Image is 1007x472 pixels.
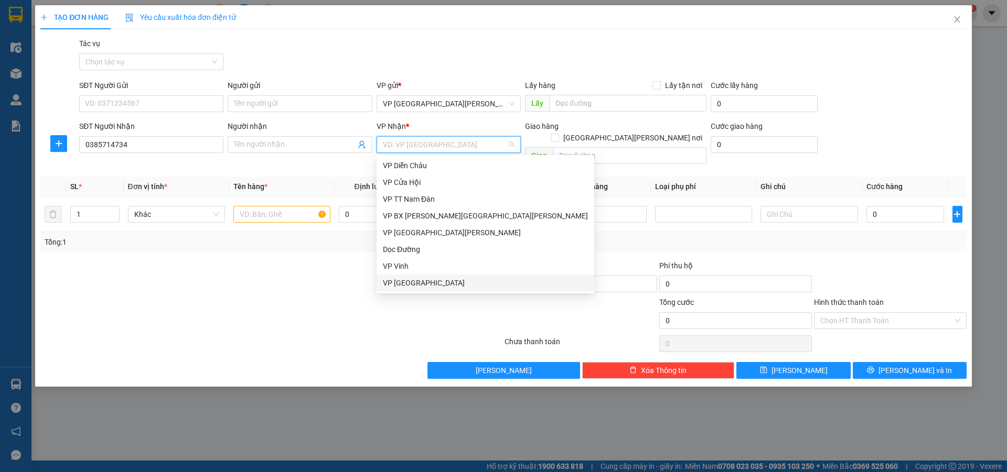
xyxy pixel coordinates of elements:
div: VP [GEOGRAPHIC_DATA] [383,277,588,289]
div: VP Diễn Châu [383,160,588,171]
span: TẠO ĐƠN HÀNG [40,13,109,21]
span: Giao hàng [525,122,559,130]
div: VP Vinh [383,260,588,272]
label: Cước lấy hàng [711,81,758,90]
div: Dọc Đường [377,241,594,258]
span: [PERSON_NAME] và In [879,365,952,376]
span: Lấy [525,95,549,112]
label: Tác vụ [79,39,100,48]
button: save[PERSON_NAME] [736,362,850,379]
div: VP BX [PERSON_NAME][GEOGRAPHIC_DATA][PERSON_NAME] [383,210,588,222]
span: Giao [525,147,553,164]
div: SĐT Người Nhận [79,120,223,132]
span: Yêu cầu xuất hóa đơn điện tử [125,13,236,21]
span: Tổng cước [659,298,694,306]
input: Dọc đường [553,147,706,164]
div: VP Vinh [377,258,594,275]
span: plus [51,139,67,148]
input: Cước giao hàng [711,136,818,153]
span: close [953,15,961,24]
button: printer[PERSON_NAME] và In [853,362,967,379]
span: save [760,366,767,375]
span: Khác [134,206,219,222]
span: Tên hàng [233,182,267,191]
label: Cước giao hàng [711,122,763,130]
strong: PHIẾU GỬI HÀNG [50,65,135,76]
div: Phí thu hộ [659,260,812,276]
span: Xóa Thông tin [641,365,687,376]
span: Định lượng [354,182,391,191]
span: Đơn vị tính [128,182,167,191]
span: [PERSON_NAME] [772,365,828,376]
span: Cước hàng [866,182,903,191]
div: Người nhận [228,120,372,132]
span: VPYX1310250070 [145,47,221,58]
div: Người gửi [228,80,372,91]
div: VP Đà Nẵng [377,275,594,291]
input: 0 [569,206,647,223]
input: Dọc đường [549,95,706,112]
input: Ghi Chú [760,206,858,223]
div: VP Cửa Hội [377,174,594,191]
div: VP Cầu Yên Xuân [377,224,594,241]
span: plus [953,210,962,218]
strong: HÃNG XE HẢI HOÀNG GIA [59,10,125,33]
div: VP TT Nam Đàn [377,191,594,207]
span: VP Nhận [377,122,406,130]
div: VP gửi [377,80,521,91]
input: VD: Bàn, Ghế [233,206,330,223]
strong: Hotline : [PHONE_NUMBER] - [PHONE_NUMBER] [45,78,141,94]
span: VP Cầu Yên Xuân [383,96,515,112]
span: Lấy hàng [525,81,555,90]
th: Loại phụ phí [651,177,756,197]
div: VP TT Nam Đàn [383,193,588,205]
div: Tổng: 1 [45,236,389,248]
span: printer [867,366,874,375]
span: Lấy tận nơi [661,80,706,91]
div: VP Cửa Hội [383,177,588,188]
span: [PERSON_NAME] [476,365,532,376]
div: VP BX Quảng Ngãi [377,207,594,224]
span: SL [70,182,79,191]
span: plus [40,14,48,21]
div: SĐT Người Gửi [79,80,223,91]
div: Dọc Đường [383,244,588,255]
img: logo [6,28,39,80]
button: [PERSON_NAME] [427,362,580,379]
div: VP Diễn Châu [377,157,594,174]
button: Close [942,5,972,35]
button: plus [50,135,67,152]
span: delete [629,366,637,375]
img: icon [125,14,134,22]
span: user-add [358,140,366,149]
label: Hình thức thanh toán [814,298,884,306]
input: Cước lấy hàng [711,95,818,112]
div: VP [GEOGRAPHIC_DATA][PERSON_NAME] [383,227,588,238]
span: [GEOGRAPHIC_DATA][PERSON_NAME] nơi [559,132,706,144]
div: Chưa thanh toán [504,336,658,354]
button: deleteXóa Thông tin [582,362,735,379]
button: plus [952,206,962,223]
th: Ghi chú [756,177,862,197]
button: delete [45,206,61,223]
span: 24 [PERSON_NAME] - [PERSON_NAME][GEOGRAPHIC_DATA] [49,35,128,62]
